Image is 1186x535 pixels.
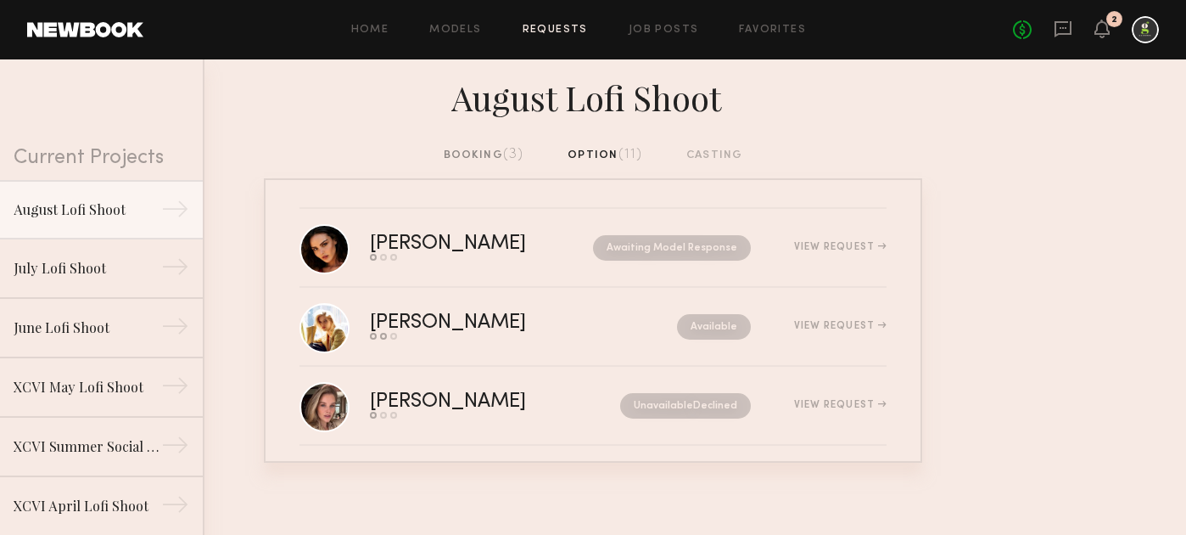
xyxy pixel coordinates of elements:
[593,235,751,261] nb-request-status: Awaiting Model Response
[161,313,189,346] div: →
[620,393,751,419] nb-request-status: Unavailable Declined
[161,491,189,525] div: →
[794,321,887,331] div: View Request
[351,25,389,36] a: Home
[503,148,524,161] span: (3)
[161,253,189,287] div: →
[370,313,601,333] div: [PERSON_NAME]
[161,195,189,229] div: →
[677,314,751,340] nb-request-status: Available
[299,367,887,446] a: [PERSON_NAME]UnavailableDeclinedView Request
[429,25,481,36] a: Models
[14,377,161,397] div: XCVI May Lofi Shoot
[299,288,887,367] a: [PERSON_NAME]AvailableView Request
[299,209,887,288] a: [PERSON_NAME]Awaiting Model ResponseView Request
[739,25,806,36] a: Favorites
[629,25,699,36] a: Job Posts
[523,25,588,36] a: Requests
[14,436,161,457] div: XCVI Summer Social Shoot
[264,73,922,119] div: August Lofi Shoot
[370,234,560,254] div: [PERSON_NAME]
[14,318,161,338] div: June Lofi Shoot
[794,400,887,410] div: View Request
[14,200,161,220] div: August Lofi Shoot
[794,242,887,252] div: View Request
[14,496,161,516] div: XCVI April Lofi Shoot
[14,258,161,279] div: July Lofi Shoot
[161,372,189,406] div: →
[1111,15,1117,25] div: 2
[161,431,189,465] div: →
[370,392,573,412] div: [PERSON_NAME]
[444,146,524,165] div: booking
